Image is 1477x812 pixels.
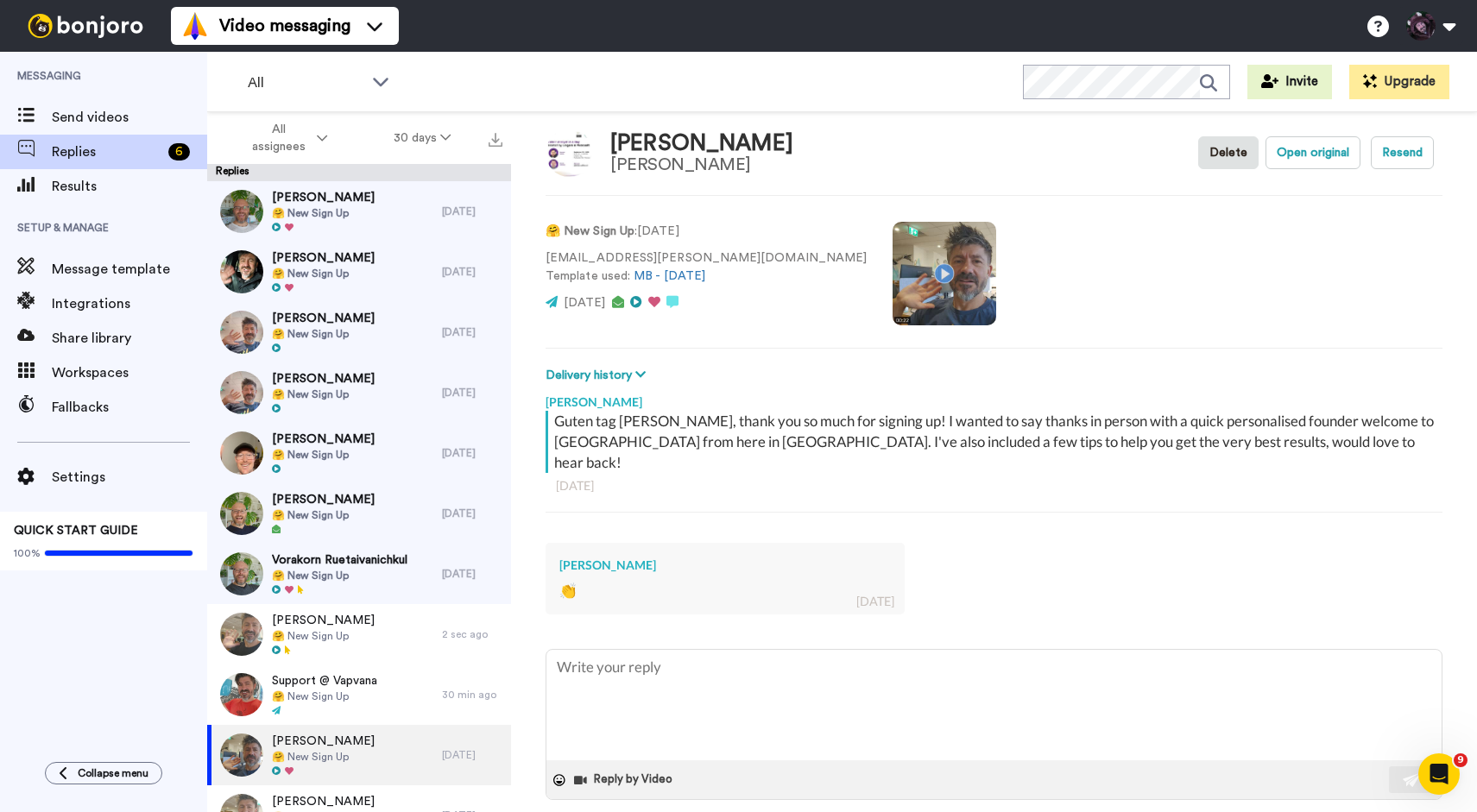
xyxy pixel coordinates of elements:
img: 83934e23-ea6d-490d-a36f-7940228c284a-thumb.jpg [220,673,263,716]
button: Resend [1371,136,1434,169]
a: [PERSON_NAME]🤗 New Sign Up[DATE] [207,483,511,544]
div: [DATE] [442,446,502,460]
img: bj-logo-header-white.svg [21,14,150,38]
span: 🤗 New Sign Up [272,448,375,462]
div: [PERSON_NAME] [546,385,1442,411]
div: [DATE] [856,593,894,610]
span: [PERSON_NAME] [272,249,375,267]
img: 4e4c559c-d9a8-4888-903b-a08dccc188f4-thumb.jpg [220,613,263,656]
span: [PERSON_NAME] [272,793,375,810]
button: All assignees [211,114,361,162]
span: 🤗 New Sign Up [272,629,375,643]
a: [PERSON_NAME]🤗 New Sign Up[DATE] [207,302,511,362]
img: Image of Marcin Cybulski [546,129,593,177]
div: [DATE] [442,507,502,520]
div: 2 sec ago [442,627,502,641]
span: Results [52,176,207,197]
span: Share library [52,328,207,349]
span: Collapse menu [78,766,148,780]
img: send-white.svg [1403,773,1422,787]
div: [PERSON_NAME] [610,131,793,156]
div: Guten tag [PERSON_NAME], thank you so much for signing up! I wanted to say thanks in person with ... [554,411,1438,473]
span: Integrations [52,293,207,314]
div: 30 min ago [442,688,502,702]
button: Reply by Video [572,767,678,793]
span: Video messaging [219,14,350,38]
div: [DATE] [442,265,502,279]
a: [PERSON_NAME]🤗 New Sign Up[DATE] [207,242,511,302]
span: QUICK START GUIDE [14,525,138,537]
span: Vorakorn Ruetaivanichkul [272,551,407,569]
p: : [DATE] [546,223,867,241]
span: Replies [52,142,161,162]
img: f33cda64-340f-4753-b3ac-5768991b72f7-thumb.jpg [220,552,263,595]
img: ce82537d-e6c0-4d84-ac01-49bbfdf74614-thumb.jpg [220,311,263,354]
button: Invite [1247,65,1332,99]
img: export.svg [489,133,502,147]
span: 🤗 New Sign Up [272,267,375,280]
span: [DATE] [564,297,605,309]
button: Upgrade [1349,65,1449,99]
button: Delivery history [546,366,651,385]
a: [PERSON_NAME]🤗 New Sign Up2 sec ago [207,604,511,664]
button: Delete [1198,136,1259,169]
a: MB - [DATE] [634,270,705,282]
img: bbc83087-8599-4ef9-9260-54494cb2bc8b-thumb.jpg [220,371,263,414]
div: [DATE] [442,205,502,218]
span: Settings [52,467,207,488]
img: 77638889-d2fa-4f64-ba83-104a16beee13-thumb.jpg [220,190,263,233]
img: 64707692-44eb-4f6e-8d2f-66cef95ab56f-thumb.jpg [220,733,263,777]
div: 👏 [559,581,891,601]
span: 🤗 New Sign Up [272,750,375,764]
img: 58b876fa-fb37-4538-b864-c352bbcb31ba-thumb.jpg [220,431,263,475]
span: 9 [1454,753,1468,767]
div: [DATE] [442,386,502,400]
span: 🤗 New Sign Up [272,387,375,401]
span: [PERSON_NAME] [272,431,375,448]
div: [DATE] [556,477,1432,494]
div: [DATE] [442,567,502,581]
span: 🤗 New Sign Up [272,569,407,582]
span: [PERSON_NAME] [272,310,375,327]
span: Workspaces [52,362,207,383]
span: All [248,72,363,93]
a: [PERSON_NAME]🤗 New Sign Up[DATE] [207,181,511,242]
span: Fallbacks [52,397,207,418]
div: [DATE] [442,748,502,762]
a: Support @ Vapvana🤗 New Sign Up30 min ago [207,664,511,725]
span: 🤗 New Sign Up [272,327,375,341]
span: 🤗 New Sign Up [272,689,377,703]
button: Open original [1266,136,1360,169]
img: vm-color.svg [181,12,209,40]
div: Replies [207,164,511,181]
span: [PERSON_NAME] [272,189,375,206]
div: 6 [168,143,190,161]
button: Export all results that match these filters now. [483,125,508,151]
span: [PERSON_NAME] [272,491,375,508]
button: Collapse menu [45,762,162,784]
span: [PERSON_NAME] [272,733,375,750]
span: All assignees [243,121,313,155]
span: [PERSON_NAME] [272,370,375,387]
div: [DATE] [442,325,502,339]
span: 🤗 New Sign Up [272,508,375,522]
span: 🤗 New Sign Up [272,206,375,220]
img: 52196ac7-b7bd-4e46-910c-c549236b790b-thumb.jpg [220,492,263,535]
p: [EMAIL_ADDRESS][PERSON_NAME][DOMAIN_NAME] Template used: [546,249,867,286]
strong: 🤗 New Sign Up [546,225,634,237]
a: Vorakorn Ruetaivanichkul🤗 New Sign Up[DATE] [207,544,511,604]
a: [PERSON_NAME]🤗 New Sign Up[DATE] [207,362,511,423]
span: Support @ Vapvana [272,672,377,689]
a: [PERSON_NAME]🤗 New Sign Up[DATE] [207,423,511,483]
a: [PERSON_NAME]🤗 New Sign Up[DATE] [207,725,511,785]
div: [PERSON_NAME] [610,155,793,174]
span: 100% [14,546,41,560]
span: Send videos [52,107,207,128]
div: [PERSON_NAME] [559,557,891,574]
span: [PERSON_NAME] [272,612,375,629]
button: 30 days [361,123,484,154]
span: Message template [52,259,207,280]
iframe: Intercom live chat [1418,753,1460,795]
img: ba5591bd-ce6e-4c7b-b034-fa3a16258fba-thumb.jpg [220,250,263,293]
